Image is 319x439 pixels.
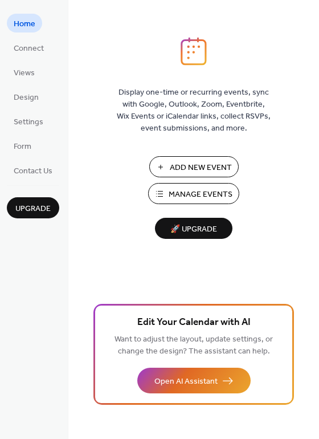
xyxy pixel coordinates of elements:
[137,315,251,331] span: Edit Your Calendar with AI
[14,165,52,177] span: Contact Us
[169,189,232,201] span: Manage Events
[7,161,59,180] a: Contact Us
[7,14,42,32] a: Home
[7,136,38,155] a: Form
[117,87,271,135] span: Display one-time or recurring events, sync with Google, Outlook, Zoom, Eventbrite, Wix Events or ...
[7,112,50,131] a: Settings
[14,92,39,104] span: Design
[154,376,218,388] span: Open AI Assistant
[137,368,251,393] button: Open AI Assistant
[170,162,232,174] span: Add New Event
[155,218,232,239] button: 🚀 Upgrade
[181,37,207,66] img: logo_icon.svg
[148,183,239,204] button: Manage Events
[7,197,59,218] button: Upgrade
[7,63,42,82] a: Views
[114,332,273,359] span: Want to adjust the layout, update settings, or change the design? The assistant can help.
[14,141,31,153] span: Form
[14,67,35,79] span: Views
[7,87,46,106] a: Design
[14,116,43,128] span: Settings
[14,43,44,55] span: Connect
[14,18,35,30] span: Home
[162,222,226,237] span: 🚀 Upgrade
[7,38,51,57] a: Connect
[149,156,239,177] button: Add New Event
[15,203,51,215] span: Upgrade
